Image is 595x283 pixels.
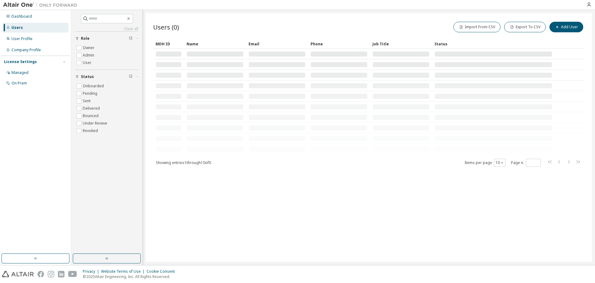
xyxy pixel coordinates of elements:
[11,36,33,41] div: User Profile
[58,271,64,277] img: linkedin.svg
[129,74,133,79] span: Clear filter
[83,52,95,59] label: Admin
[187,39,244,49] div: Name
[311,39,368,49] div: Phone
[83,112,100,120] label: Bounced
[504,22,546,32] button: Export To CSV
[75,32,138,45] button: Role
[83,127,99,135] label: Revoked
[75,26,138,31] a: Clear all
[434,39,552,49] div: Status
[83,59,93,66] label: User
[68,271,77,277] img: youtube.svg
[83,274,178,279] p: © 2025 Altair Engineering, Inc. All Rights Reserved.
[156,160,211,165] span: Showing entries 1 through 10 of 0
[83,269,101,274] div: Privacy
[11,48,41,52] div: Company Profile
[37,271,44,277] img: facebook.svg
[11,70,29,75] div: Managed
[83,97,92,105] label: Sent
[453,22,500,32] button: Import From CSV
[48,271,54,277] img: instagram.svg
[83,105,101,112] label: Delivered
[129,36,133,41] span: Clear filter
[496,160,504,165] button: 10
[3,2,81,8] img: Altair One
[11,81,27,86] div: On Prem
[549,22,583,32] button: Add User
[75,70,138,84] button: Status
[372,39,430,49] div: Job Title
[2,271,34,277] img: altair_logo.svg
[81,36,90,41] span: Role
[465,159,505,167] span: Items per page
[511,159,541,167] span: Page n.
[147,269,178,274] div: Cookie Consent
[156,39,182,49] div: MDH ID
[101,269,147,274] div: Website Terms of Use
[11,25,23,30] div: Users
[249,39,306,49] div: Email
[81,74,94,79] span: Status
[83,120,108,127] label: Under Review
[83,44,96,52] label: Owner
[153,23,179,31] span: Users (0)
[4,59,37,64] div: License Settings
[83,90,99,97] label: Pending
[11,14,32,19] div: Dashboard
[83,82,105,90] label: Onboarded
